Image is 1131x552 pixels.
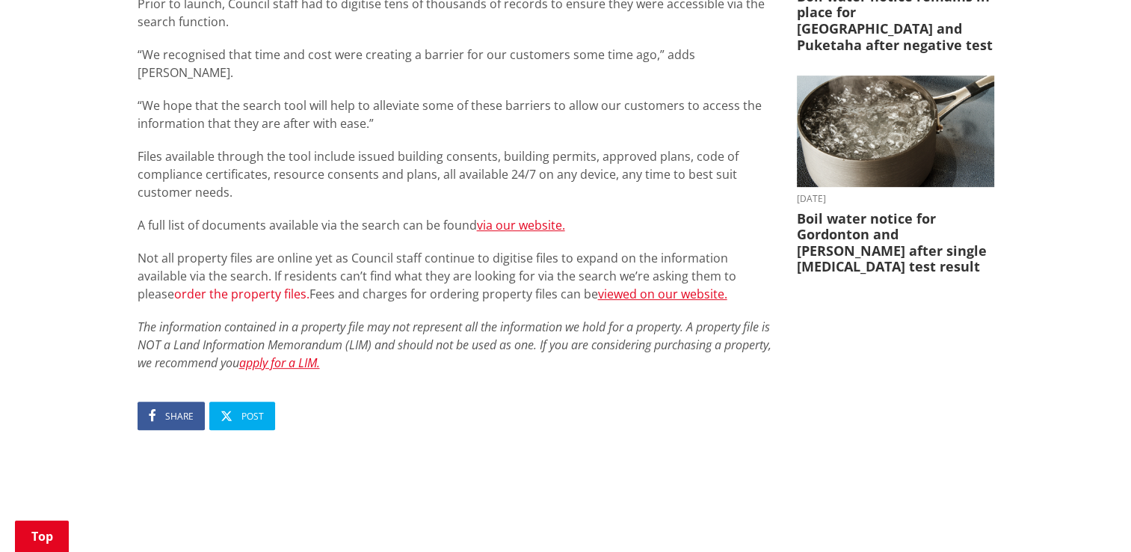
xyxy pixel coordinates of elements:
span: Share [165,410,194,423]
a: via our website. [477,217,565,233]
span: Post [241,410,264,423]
a: order the property files. [174,286,309,302]
p: “We recognised that time and cost were creating a barrier for our customers some time ago,” adds ... [138,46,774,82]
p: “We hope that the search tool will help to alleviate some of these barriers to allow our customer... [138,96,774,132]
a: Share [138,402,205,430]
a: Post [209,402,275,430]
iframe: Messenger Launcher [1062,489,1116,543]
em: The information contained in a property file may not represent all the information we hold for a ... [138,319,771,371]
p: Not all property files are online yet as Council staff continue to digitise files to expand on th... [138,249,774,303]
a: boil water notice gordonton puketaha [DATE] Boil water notice for Gordonton and [PERSON_NAME] aft... [797,76,994,275]
a: apply for a LIM. [239,355,320,371]
time: [DATE] [797,194,994,203]
a: Top [15,521,69,552]
p: A full list of documents available via the search can be found [138,216,774,234]
img: boil water notice [797,76,994,187]
p: Files available through the tool include issued building consents, building permits, approved pla... [138,147,774,201]
h3: Boil water notice for Gordonton and [PERSON_NAME] after single [MEDICAL_DATA] test result [797,211,994,275]
a: viewed on our website. [598,286,727,302]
